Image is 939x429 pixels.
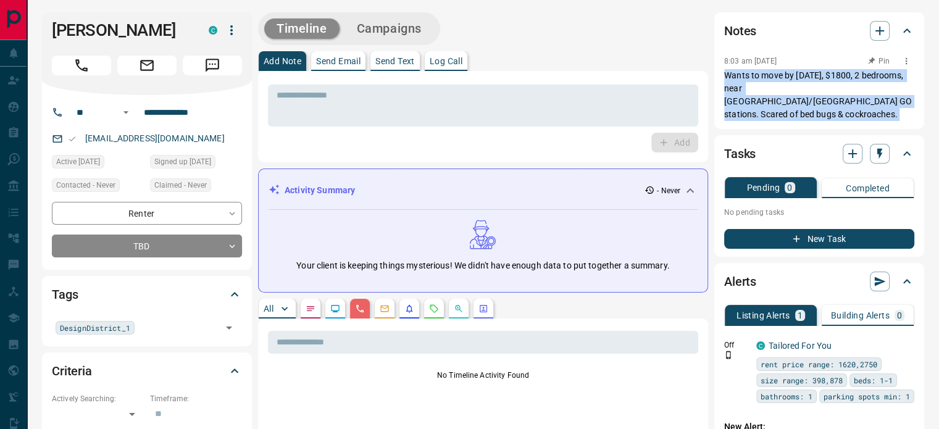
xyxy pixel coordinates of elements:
[897,311,902,320] p: 0
[154,179,207,191] span: Claimed - Never
[798,311,803,320] p: 1
[824,390,910,402] span: parking spots min: 1
[52,155,144,172] div: Thu Mar 10 2022
[724,267,914,296] div: Alerts
[306,304,315,314] svg: Notes
[85,133,225,143] a: [EMAIL_ADDRESS][DOMAIN_NAME]
[761,390,812,402] span: bathrooms: 1
[52,361,92,381] h2: Criteria
[724,16,914,46] div: Notes
[344,19,434,39] button: Campaigns
[478,304,488,314] svg: Agent Actions
[746,183,780,192] p: Pending
[724,21,756,41] h2: Notes
[831,311,890,320] p: Building Alerts
[52,285,78,304] h2: Tags
[737,311,790,320] p: Listing Alerts
[150,393,242,404] p: Timeframe:
[52,202,242,225] div: Renter
[846,184,890,193] p: Completed
[52,280,242,309] div: Tags
[264,304,273,313] p: All
[724,203,914,222] p: No pending tasks
[724,57,777,65] p: 8:03 am [DATE]
[854,374,893,386] span: beds: 1-1
[724,69,914,121] p: Wants to move by [DATE], $1800, 2 bedrooms, near [GEOGRAPHIC_DATA]/[GEOGRAPHIC_DATA] GO stations....
[429,304,439,314] svg: Requests
[150,155,242,172] div: Tue Feb 20 2018
[56,156,100,168] span: Active [DATE]
[269,179,698,202] div: Activity Summary- Never
[209,26,217,35] div: condos.ca
[264,57,301,65] p: Add Note
[724,351,733,359] svg: Push Notification Only
[330,304,340,314] svg: Lead Browsing Activity
[60,322,130,334] span: DesignDistrict_1
[761,358,877,370] span: rent price range: 1620,2750
[183,56,242,75] span: Message
[268,370,698,381] p: No Timeline Activity Found
[724,139,914,169] div: Tasks
[52,235,242,257] div: TBD
[220,319,238,336] button: Open
[52,20,190,40] h1: [PERSON_NAME]
[454,304,464,314] svg: Opportunities
[154,156,211,168] span: Signed up [DATE]
[296,259,669,272] p: Your client is keeping things mysterious! We didn't have enough data to put together a summary.
[724,272,756,291] h2: Alerts
[355,304,365,314] svg: Calls
[52,56,111,75] span: Call
[285,184,355,197] p: Activity Summary
[119,105,133,120] button: Open
[52,393,144,404] p: Actively Searching:
[430,57,462,65] p: Log Call
[68,135,77,143] svg: Email Valid
[316,57,361,65] p: Send Email
[380,304,390,314] svg: Emails
[724,339,749,351] p: Off
[657,185,680,196] p: - Never
[724,144,756,164] h2: Tasks
[404,304,414,314] svg: Listing Alerts
[769,341,832,351] a: Tailored For You
[861,56,897,67] button: Pin
[761,374,843,386] span: size range: 398,878
[756,341,765,350] div: condos.ca
[724,229,914,249] button: New Task
[787,183,792,192] p: 0
[375,57,415,65] p: Send Text
[56,179,115,191] span: Contacted - Never
[117,56,177,75] span: Email
[264,19,340,39] button: Timeline
[52,356,242,386] div: Criteria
